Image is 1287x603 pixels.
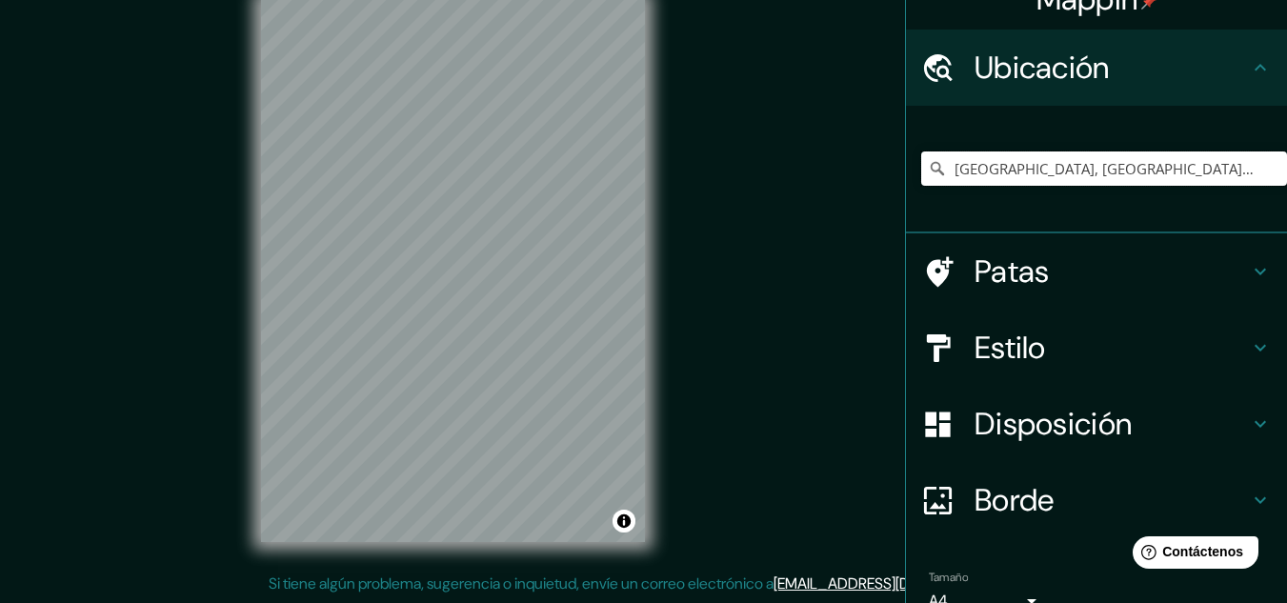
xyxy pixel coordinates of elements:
[774,573,1009,593] a: [EMAIL_ADDRESS][DOMAIN_NAME]
[906,233,1287,310] div: Patas
[906,30,1287,106] div: Ubicación
[906,310,1287,386] div: Estilo
[929,570,968,585] font: Tamaño
[975,251,1050,291] font: Patas
[906,462,1287,538] div: Borde
[921,151,1287,186] input: Elige tu ciudad o zona
[1117,529,1266,582] iframe: Lanzador de widgets de ayuda
[906,386,1287,462] div: Disposición
[975,480,1055,520] font: Borde
[975,328,1046,368] font: Estilo
[613,510,635,533] button: Activar o desactivar atribución
[269,573,774,593] font: Si tiene algún problema, sugerencia o inquietud, envíe un correo electrónico a
[975,48,1110,88] font: Ubicación
[975,404,1132,444] font: Disposición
